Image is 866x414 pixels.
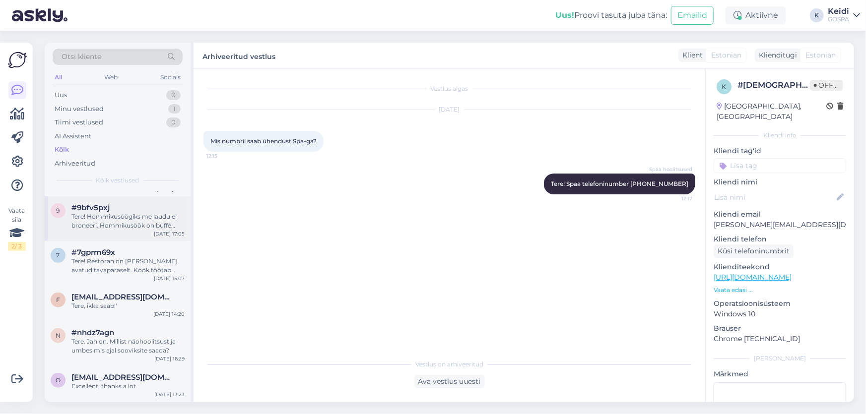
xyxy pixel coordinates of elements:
div: 0 [166,118,181,127]
span: k [722,83,727,90]
div: [DATE] 13:23 [154,391,185,398]
p: Kliendi tag'id [714,146,846,156]
p: Windows 10 [714,309,846,319]
div: 2 / 3 [8,242,26,251]
div: Arhiveeritud [55,159,95,169]
div: All [53,71,64,84]
span: oschlein@aol.com [71,373,175,382]
div: Web [103,71,120,84]
a: KeidiGOSPA [828,7,860,23]
div: Minu vestlused [55,104,104,114]
div: GOSPA [828,15,849,23]
span: Vestlus on arhiveeritud [415,360,483,369]
span: Spaa hoolitsused [649,166,692,173]
p: Kliendi telefon [714,234,846,244]
label: Arhiveeritud vestlus [202,49,275,62]
div: Vestlus algas [203,84,695,93]
span: filipp.lopatkin@gmail.com [71,293,175,301]
p: Vaata edasi ... [714,286,846,295]
div: Ava vestlus uuesti [414,375,485,388]
div: Excellent, thanks a lot [71,382,185,391]
p: Märkmed [714,369,846,379]
div: Socials [158,71,183,84]
span: Estonian [711,50,741,60]
div: Klient [678,50,703,60]
span: Tere! Spaa telefoninumber [PHONE_NUMBER] [551,180,688,187]
span: 7 [57,251,60,259]
a: [URL][DOMAIN_NAME] [714,273,792,282]
div: Aktiivne [726,6,786,24]
div: Vaata siia [8,206,26,251]
b: Uus! [555,10,574,20]
span: Kõik vestlused [96,176,139,185]
div: 1 [168,104,181,114]
span: Offline [810,80,843,91]
div: Keidi [828,7,849,15]
div: [DATE] 14:20 [153,310,185,318]
img: Askly Logo [8,51,27,69]
input: Lisa nimi [714,192,835,203]
div: Uus [55,90,67,100]
div: Tere. Jah on. Millist näohoolitsust ja umbes mis ajal sooviksite saada? [71,337,185,355]
div: Küsi telefoninumbrit [714,244,794,258]
input: Lisa tag [714,158,846,173]
div: Kõik [55,145,69,155]
div: AI Assistent [55,131,91,141]
p: Operatsioonisüsteem [714,298,846,309]
span: n [56,332,61,339]
div: K [810,8,824,22]
div: [DATE] 15:07 [154,275,185,282]
div: 0 [166,90,181,100]
span: 12:17 [655,195,692,202]
p: Chrome [TECHNICAL_ID] [714,334,846,344]
div: Klienditugi [755,50,797,60]
span: #nhdz7agn [71,328,114,337]
div: # [DEMOGRAPHIC_DATA] [737,79,810,91]
span: Estonian [805,50,836,60]
span: 9 [57,207,60,214]
p: Klienditeekond [714,262,846,272]
div: Proovi tasuta juba täna: [555,9,667,21]
div: Tere! Restoran on [PERSON_NAME] avatud tavapäraselt. Köök töötab kuni 22:30 ja niikaua saab siis ... [71,257,185,275]
div: Kliendi info [714,131,846,140]
span: Mis numbril saab ühendust Spa-ga? [210,137,317,145]
p: Kliendi nimi [714,177,846,187]
span: #9bfv5pxj [71,203,110,212]
span: o [56,376,61,384]
p: [PERSON_NAME][EMAIL_ADDRESS][DOMAIN_NAME] [714,220,846,230]
div: [DATE] [203,105,695,114]
div: [DATE] 16:29 [154,355,185,362]
button: Emailid [671,6,714,25]
div: [PERSON_NAME] [714,354,846,363]
span: 12:15 [206,152,244,160]
div: [DATE] 17:05 [154,230,185,237]
div: Tere! Hommikusöögiks me laudu ei broneeri. Hommikusöök on buffé variandis. [PERSON_NAME] aga on v... [71,212,185,230]
p: Brauser [714,323,846,334]
p: Kliendi email [714,209,846,220]
span: #7gprm69x [71,248,115,257]
div: [GEOGRAPHIC_DATA], [GEOGRAPHIC_DATA] [717,101,826,122]
div: Tiimi vestlused [55,118,103,127]
div: Tere, ikka saab!' [71,301,185,310]
span: f [56,296,60,303]
span: Otsi kliente [62,52,101,62]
